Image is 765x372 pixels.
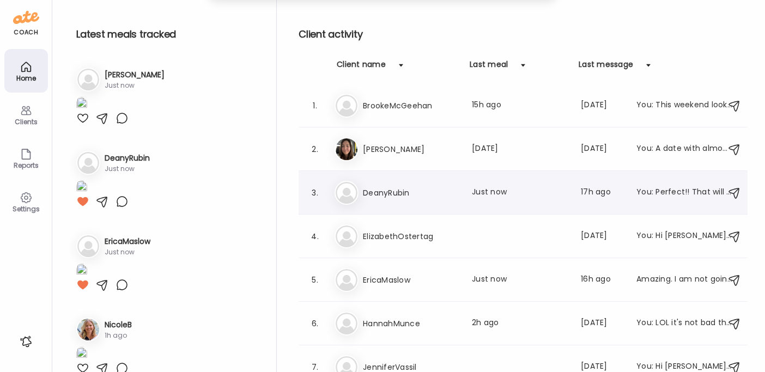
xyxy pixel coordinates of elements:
[363,99,459,112] h3: BrookeMcGeehan
[336,313,357,334] img: bg-avatar-default.svg
[105,236,150,247] h3: EricaMaslow
[76,264,87,278] img: images%2FDX5FV1kV85S6nzT6xewNQuLsvz72%2FH3cL5kCqUyCKo0U1lxz2%2FVCga1OgyqbVgqd9IWpRH_1080
[363,186,459,199] h3: DeanyRubin
[337,59,386,76] div: Client name
[472,273,568,286] div: Just now
[472,186,568,199] div: Just now
[105,319,132,331] h3: NicoleB
[76,26,259,42] h2: Latest meals tracked
[581,186,623,199] div: 17h ago
[636,186,732,199] div: You: Perfect!! That will be here before we know it!
[14,28,38,37] div: coach
[336,138,357,160] img: avatars%2FAaUPpAz4UBePyDKK2OMJTfZ0WR82
[308,230,321,243] div: 4.
[77,152,99,174] img: bg-avatar-default.svg
[299,26,748,42] h2: Client activity
[76,180,87,195] img: images%2FT4hpSHujikNuuNlp83B0WiiAjC52%2Fp14HavBJmFQ4obgzTSDb%2F6m2XNQYS3HS9ibxxaSSa_1080
[7,75,46,82] div: Home
[472,143,568,156] div: [DATE]
[363,143,459,156] h3: [PERSON_NAME]
[636,143,732,156] div: You: A date with almond butter sounds delicious as a snack sometimes!
[336,182,357,204] img: bg-avatar-default.svg
[105,81,165,90] div: Just now
[105,331,132,340] div: 1h ago
[308,186,321,199] div: 3.
[363,317,459,330] h3: HannahMunce
[77,69,99,90] img: bg-avatar-default.svg
[581,317,623,330] div: [DATE]
[105,69,165,81] h3: [PERSON_NAME]
[77,235,99,257] img: bg-avatar-default.svg
[636,273,732,286] div: Amazing. I am not going to put alkalize & coffee in my meal plans but I already do that everyday.
[336,269,357,291] img: bg-avatar-default.svg
[308,99,321,112] div: 1.
[470,59,508,76] div: Last meal
[472,317,568,330] div: 2h ago
[7,205,46,212] div: Settings
[636,317,732,330] div: You: LOL it's not bad though! You got that protein in, throw in a side salad and this works as lo...
[363,230,459,243] h3: ElizabethOstertag
[76,347,87,362] img: images%2FkkLrUY8seuY0oYXoW3rrIxSZDCE3%2F8Y90z1qSM03nY35GtGtk%2FGBIjmJfpnrIOvdYAfpM8_1080
[636,99,732,112] div: You: This weekend looked so good, I’m so proud of you!! That was not an easy situation to be in b...
[472,99,568,112] div: 15h ago
[579,59,633,76] div: Last message
[581,230,623,243] div: [DATE]
[581,99,623,112] div: [DATE]
[7,162,46,169] div: Reports
[77,319,99,340] img: avatars%2FkkLrUY8seuY0oYXoW3rrIxSZDCE3
[336,95,357,117] img: bg-avatar-default.svg
[336,225,357,247] img: bg-avatar-default.svg
[76,97,87,112] img: images%2Fvrxxq8hx67gXpjBZ45R0tDyoZHb2%2FeQDIsCo8hEhpYm28NMHP%2Fu9KAlLHguTNjhdgGi7oY_1080
[105,164,150,174] div: Just now
[581,143,623,156] div: [DATE]
[581,273,623,286] div: 16h ago
[105,247,150,257] div: Just now
[636,230,732,243] div: You: Hi [PERSON_NAME]! So glad we’re connected on here. I’m excited to work together!! Feel free ...
[363,273,459,286] h3: EricaMaslow
[308,317,321,330] div: 6.
[105,153,150,164] h3: DeanyRubin
[308,143,321,156] div: 2.
[308,273,321,286] div: 5.
[13,9,39,26] img: ate
[7,118,46,125] div: Clients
